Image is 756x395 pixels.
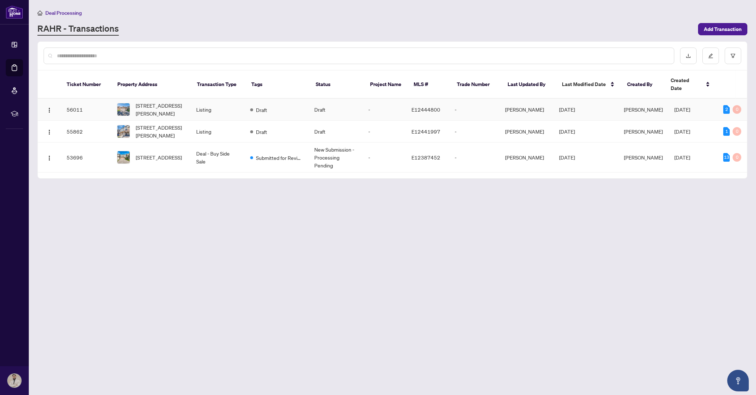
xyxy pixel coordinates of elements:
[727,370,749,391] button: Open asap
[309,99,363,121] td: Draft
[686,53,691,58] span: download
[733,127,741,136] div: 0
[559,106,575,113] span: [DATE]
[191,71,246,99] th: Transaction Type
[665,71,716,99] th: Created Date
[8,374,21,387] img: Profile Icon
[725,48,741,64] button: filter
[117,151,130,163] img: thumbnail-img
[559,154,575,161] span: [DATE]
[44,104,55,115] button: Logo
[621,71,665,99] th: Created By
[733,105,741,114] div: 0
[256,128,267,136] span: Draft
[499,99,553,121] td: [PERSON_NAME]
[136,153,182,161] span: [STREET_ADDRESS]
[411,128,440,135] span: E12441997
[363,99,406,121] td: -
[449,121,499,143] td: -
[61,143,111,172] td: 53696
[723,153,730,162] div: 13
[671,76,701,92] span: Created Date
[45,10,82,16] span: Deal Processing
[61,99,111,121] td: 56011
[502,71,556,99] th: Last Updated By
[37,10,42,15] span: home
[624,154,663,161] span: [PERSON_NAME]
[190,99,244,121] td: Listing
[46,129,52,135] img: Logo
[411,106,440,113] span: E12444800
[44,152,55,163] button: Logo
[733,153,741,162] div: 0
[562,80,606,88] span: Last Modified Date
[451,71,502,99] th: Trade Number
[61,71,112,99] th: Ticket Number
[680,48,697,64] button: download
[723,127,730,136] div: 1
[708,53,713,58] span: edit
[499,143,553,172] td: [PERSON_NAME]
[499,121,553,143] td: [PERSON_NAME]
[190,121,244,143] td: Listing
[449,143,499,172] td: -
[730,53,735,58] span: filter
[309,143,363,172] td: New Submission - Processing Pending
[624,128,663,135] span: [PERSON_NAME]
[363,143,406,172] td: -
[364,71,408,99] th: Project Name
[309,121,363,143] td: Draft
[624,106,663,113] span: [PERSON_NAME]
[117,125,130,138] img: thumbnail-img
[46,107,52,113] img: Logo
[246,71,310,99] th: Tags
[256,106,267,114] span: Draft
[256,154,303,162] span: Submitted for Review
[310,71,364,99] th: Status
[408,71,451,99] th: MLS #
[674,154,690,161] span: [DATE]
[46,155,52,161] img: Logo
[136,102,185,117] span: [STREET_ADDRESS][PERSON_NAME]
[674,128,690,135] span: [DATE]
[411,154,440,161] span: E12387452
[37,23,119,36] a: RAHR - Transactions
[6,5,23,19] img: logo
[136,124,185,139] span: [STREET_ADDRESS][PERSON_NAME]
[44,126,55,137] button: Logo
[723,105,730,114] div: 2
[556,71,621,99] th: Last Modified Date
[190,143,244,172] td: Deal - Buy Side Sale
[698,23,747,35] button: Add Transaction
[117,103,130,116] img: thumbnail-img
[449,99,499,121] td: -
[363,121,406,143] td: -
[112,71,191,99] th: Property Address
[61,121,111,143] td: 55862
[674,106,690,113] span: [DATE]
[559,128,575,135] span: [DATE]
[704,23,742,35] span: Add Transaction
[702,48,719,64] button: edit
